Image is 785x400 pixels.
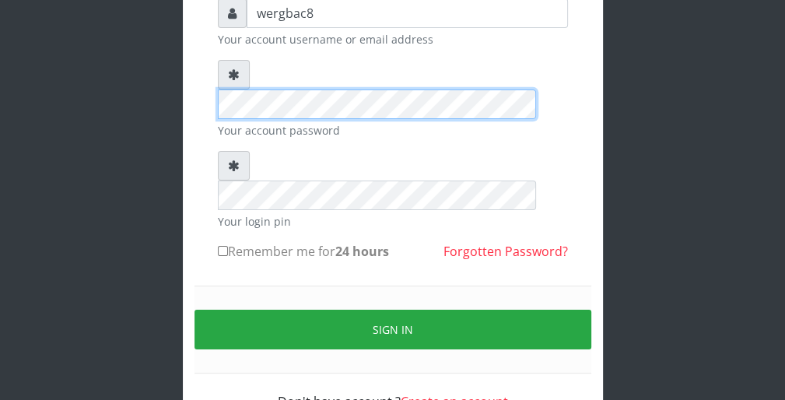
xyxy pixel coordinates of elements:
small: Your account username or email address [218,31,568,47]
a: Forgotten Password? [443,243,568,260]
input: Remember me for24 hours [218,246,228,256]
b: 24 hours [335,243,389,260]
button: Sign in [194,310,591,349]
small: Your account password [218,122,568,139]
small: Your login pin [218,213,568,230]
label: Remember me for [218,242,389,261]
